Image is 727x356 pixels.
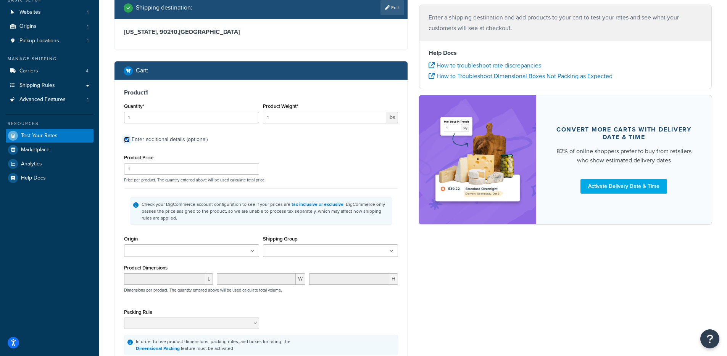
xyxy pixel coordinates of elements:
[87,96,89,103] span: 1
[6,79,93,93] a: Shipping Rules
[429,48,703,58] h4: Help Docs
[6,171,93,185] a: Help Docs
[87,9,89,16] span: 1
[142,201,389,221] div: Check your BigCommerce account configuration to see if your prices are . BigCommerce only passes ...
[6,34,93,48] li: Pickup Locations
[429,61,541,70] a: How to troubleshoot rate discrepancies
[700,329,719,348] button: Open Resource Center
[136,345,180,352] a: Dimensional Packing
[124,28,398,36] h3: [US_STATE], 90210 , [GEOGRAPHIC_DATA]
[6,120,93,127] div: Resources
[19,9,41,16] span: Websites
[6,19,93,34] li: Origins
[6,56,93,62] div: Manage Shipping
[6,143,93,157] a: Marketplace
[19,68,38,74] span: Carriers
[430,107,525,213] img: feature-image-ddt-36eae7f7280da8017bfb280eaccd9c446f90b1fe08728e4019434db127062ab4.png
[6,5,93,19] li: Websites
[6,34,93,48] a: Pickup Locations1
[124,265,168,271] label: Product Dimensions
[21,175,46,181] span: Help Docs
[21,147,50,153] span: Marketplace
[389,273,398,285] span: H
[429,72,613,80] a: How to Troubleshoot Dimensional Boxes Not Packing as Expected
[6,157,93,171] a: Analytics
[136,338,290,352] div: In order to use product dimensions, packing rules, and boxes for rating, the feature must be acti...
[580,179,667,194] a: Activate Delivery Date & Time
[21,161,42,167] span: Analytics
[6,64,93,78] a: Carriers4
[205,273,213,285] span: L
[19,23,37,30] span: Origins
[86,68,89,74] span: 4
[19,82,55,89] span: Shipping Rules
[136,4,192,11] h2: Shipping destination :
[6,93,93,107] li: Advanced Features
[296,273,305,285] span: W
[263,103,298,109] label: Product Weight*
[386,112,398,123] span: lbs
[124,103,144,109] label: Quantity*
[6,19,93,34] a: Origins1
[122,287,282,293] p: Dimensions per product. The quantity entered above will be used calculate total volume.
[292,201,343,208] a: tax inclusive or exclusive
[21,133,58,139] span: Test Your Rates
[6,5,93,19] a: Websites1
[124,309,152,315] label: Packing Rule
[87,38,89,44] span: 1
[124,155,153,160] label: Product Price
[429,12,703,34] p: Enter a shipping destination and add products to your cart to test your rates and see what your c...
[124,112,259,123] input: 0.0
[19,96,66,103] span: Advanced Features
[136,67,148,74] h2: Cart :
[555,126,694,141] div: Convert more carts with delivery date & time
[6,64,93,78] li: Carriers
[124,137,130,143] input: Enter additional details (optional)
[122,177,400,183] p: Price per product. The quantity entered above will be used calculate total price.
[132,134,208,145] div: Enter additional details (optional)
[87,23,89,30] span: 1
[263,112,386,123] input: 0.00
[6,93,93,107] a: Advanced Features1
[124,236,138,242] label: Origin
[124,89,398,96] h3: Product 1
[6,129,93,143] a: Test Your Rates
[555,147,694,165] div: 82% of online shoppers prefer to buy from retailers who show estimated delivery dates
[19,38,59,44] span: Pickup Locations
[263,236,298,242] label: Shipping Group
